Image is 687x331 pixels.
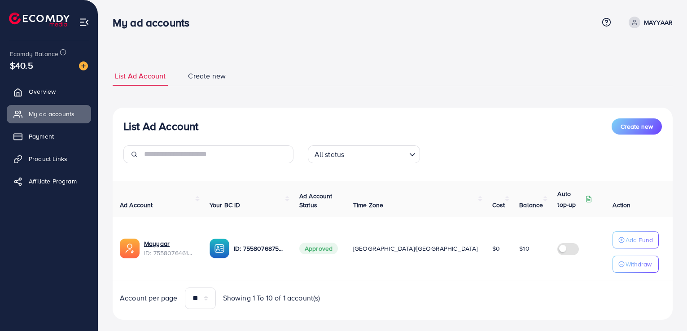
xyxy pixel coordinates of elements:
span: Ad Account Status [299,192,333,209]
p: Withdraw [626,259,652,270]
h3: List Ad Account [123,120,198,133]
button: Withdraw [613,256,659,273]
input: Search for option [347,146,405,161]
img: menu [79,17,89,27]
span: Payment [29,132,54,141]
a: Overview [7,83,91,100]
p: Add Fund [626,235,653,245]
p: MAYYAAR [644,17,673,28]
span: All status [313,148,346,161]
iframe: Chat [649,291,680,324]
span: Showing 1 To 10 of 1 account(s) [223,293,320,303]
span: Time Zone [353,200,383,209]
img: image [79,61,88,70]
span: $10 [519,244,529,253]
span: Balance [519,200,543,209]
a: Affiliate Program [7,172,91,190]
h3: My ad accounts [113,16,197,29]
span: Your BC ID [210,200,241,209]
a: MAYYAAR [625,17,673,28]
span: Product Links [29,154,67,163]
span: Ecomdy Balance [10,49,58,58]
img: logo [9,13,70,26]
button: Add Fund [613,231,659,248]
a: My ad accounts [7,105,91,123]
span: Overview [29,87,56,96]
p: ID: 7558076875252318215 [234,243,285,254]
span: [GEOGRAPHIC_DATA]/[GEOGRAPHIC_DATA] [353,244,478,253]
span: Approved [299,243,338,254]
span: ID: 7558076461861748744 [144,248,195,257]
a: Mayyaar [144,239,170,248]
span: Account per page [120,293,178,303]
span: Ad Account [120,200,153,209]
span: List Ad Account [115,71,166,81]
p: Auto top-up [557,188,583,210]
span: Create new [188,71,226,81]
img: ic-ads-acc.e4c84228.svg [120,239,140,258]
img: ic-ba-acc.ded83a64.svg [210,239,229,258]
span: Action [613,200,630,209]
span: Affiliate Program [29,177,77,186]
div: <span class='underline'>Mayyaar </span></br>7558076461861748744 [144,239,195,257]
a: Product Links [7,150,91,168]
span: My ad accounts [29,109,74,118]
span: $0 [492,244,500,253]
span: Create new [621,122,653,131]
a: Payment [7,127,91,145]
span: $40.5 [10,59,33,72]
span: Cost [492,200,505,209]
div: Search for option [308,145,420,163]
button: Create new [612,118,662,135]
